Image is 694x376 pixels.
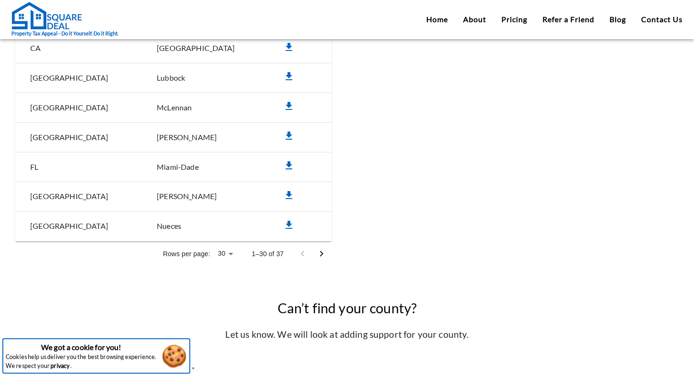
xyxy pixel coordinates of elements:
[142,63,268,93] td: Lubbock
[641,14,683,25] a: Contact Us
[11,1,82,30] img: Square Deal
[15,182,142,211] th: [GEOGRAPHIC_DATA]
[142,152,268,182] td: Miami-Dade
[15,33,142,63] th: CA
[542,14,594,25] a: Refer a Friend
[41,343,121,351] strong: We got a cookie for you!
[225,329,468,340] span: Let us know. We will look at adding support for your county.
[15,93,142,123] th: [GEOGRAPHIC_DATA]
[426,14,448,25] a: Home
[463,14,486,25] a: About
[163,249,210,259] p: Rows per page:
[225,285,468,317] h2: Can’t find your county?
[51,362,69,371] a: privacy
[609,14,626,25] a: Blog
[142,93,268,123] td: McLennan
[501,14,527,25] a: Pricing
[214,247,237,260] div: 30
[142,123,268,152] td: [PERSON_NAME]
[142,211,268,241] td: Nueces
[142,182,268,211] td: [PERSON_NAME]
[15,123,142,152] th: [GEOGRAPHIC_DATA]
[159,343,189,368] button: Accept cookies
[15,63,142,93] th: [GEOGRAPHIC_DATA]
[15,152,142,182] th: FL
[11,1,118,38] a: Property Tax Appeal - Do it Yourself. Do it Right.
[312,244,331,263] button: Go to next page
[15,211,142,241] th: [GEOGRAPHIC_DATA]
[252,249,284,259] p: 1–30 of 37
[6,353,157,370] p: Cookies help us deliver you the best browsing experience. We respect your .
[142,33,268,63] td: [GEOGRAPHIC_DATA]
